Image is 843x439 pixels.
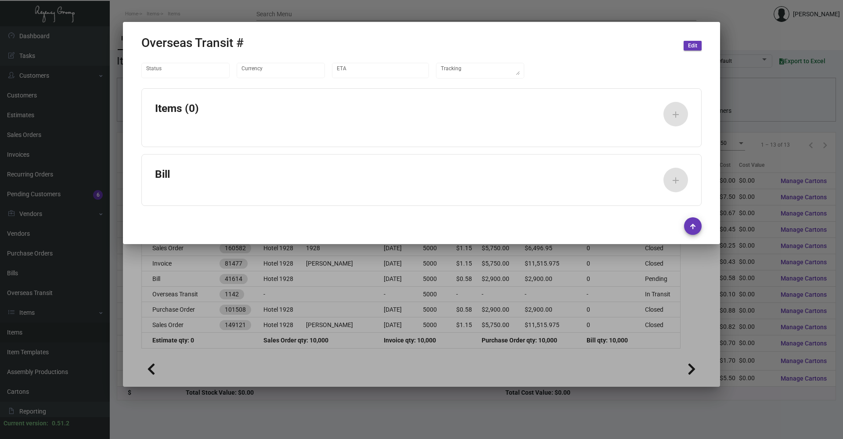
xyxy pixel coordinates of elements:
[337,67,364,74] input: Start date
[371,67,414,74] input: End date
[670,175,681,186] mat-icon: add
[141,36,244,50] h2: Overseas Transit #
[4,419,48,428] div: Current version:
[52,419,69,428] div: 0.51.2
[684,41,702,50] button: Edit
[155,168,170,189] h3: Bill
[155,102,199,126] h3: Items (0)
[688,42,697,50] span: Edit
[670,109,681,120] mat-icon: add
